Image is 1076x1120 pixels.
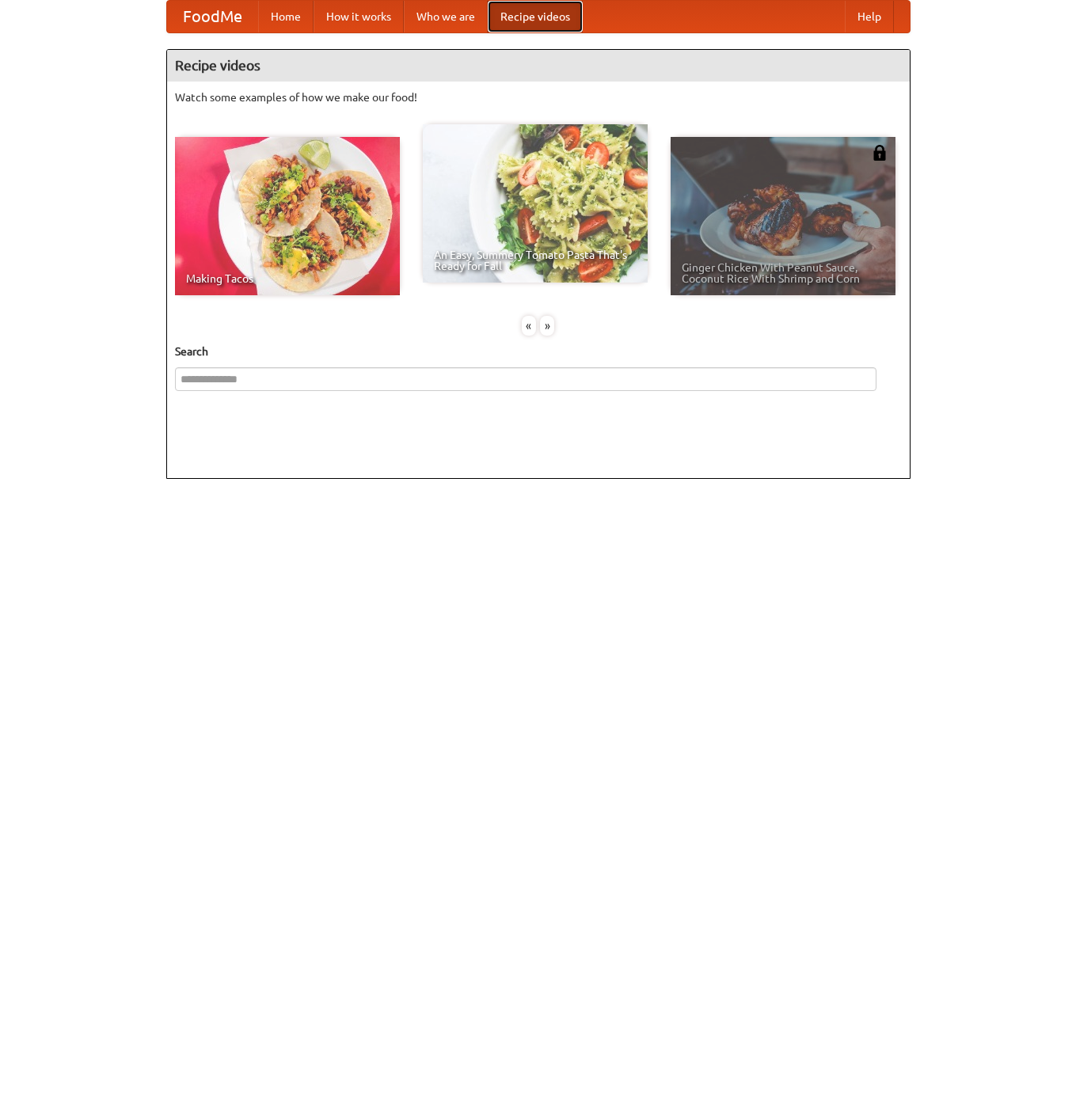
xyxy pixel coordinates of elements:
a: Recipe videos [488,1,583,32]
div: » [540,316,554,336]
img: 483408.png [872,145,888,161]
a: How it works [314,1,404,32]
h5: Search [175,344,902,359]
a: Home [258,1,314,32]
a: Who we are [404,1,488,32]
a: Help [845,1,894,32]
span: Making Tacos [186,273,389,284]
a: Making Tacos [175,137,400,295]
a: An Easy, Summery Tomato Pasta That's Ready for Fall [423,124,648,283]
div: « [522,316,536,336]
h4: Recipe videos [167,50,910,82]
span: An Easy, Summery Tomato Pasta That's Ready for Fall [434,249,637,271]
a: FoodMe [167,1,258,32]
p: Watch some examples of how we make our food! [175,89,902,105]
